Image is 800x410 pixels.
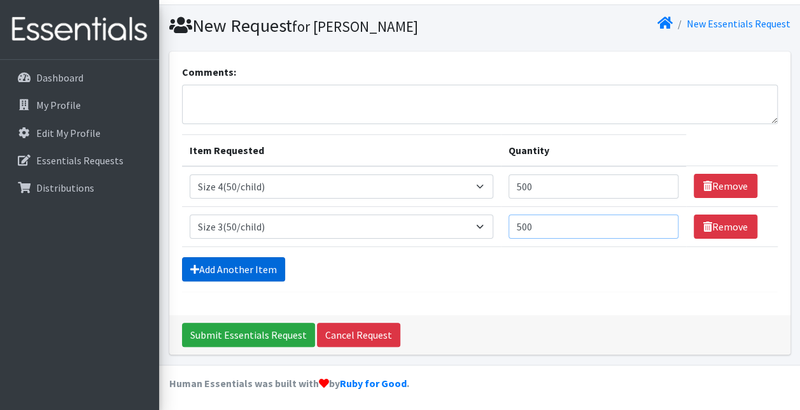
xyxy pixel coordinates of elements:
p: My Profile [36,99,81,111]
img: HumanEssentials [5,8,154,51]
a: Edit My Profile [5,120,154,146]
input: Submit Essentials Request [182,323,315,347]
a: My Profile [5,92,154,118]
p: Distributions [36,181,94,194]
th: Item Requested [182,134,502,166]
a: Add Another Item [182,257,285,281]
label: Comments: [182,64,236,80]
small: for [PERSON_NAME] [292,17,418,36]
a: Remove [694,215,757,239]
p: Edit My Profile [36,127,101,139]
a: Ruby for Good [340,377,407,390]
strong: Human Essentials was built with by . [169,377,409,390]
th: Quantity [501,134,686,166]
h1: New Request [169,15,475,37]
a: Remove [694,174,757,198]
a: Essentials Requests [5,148,154,173]
a: Cancel Request [317,323,400,347]
p: Dashboard [36,71,83,84]
a: Distributions [5,175,154,201]
a: Dashboard [5,65,154,90]
p: Essentials Requests [36,154,123,167]
a: New Essentials Request [687,17,790,30]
